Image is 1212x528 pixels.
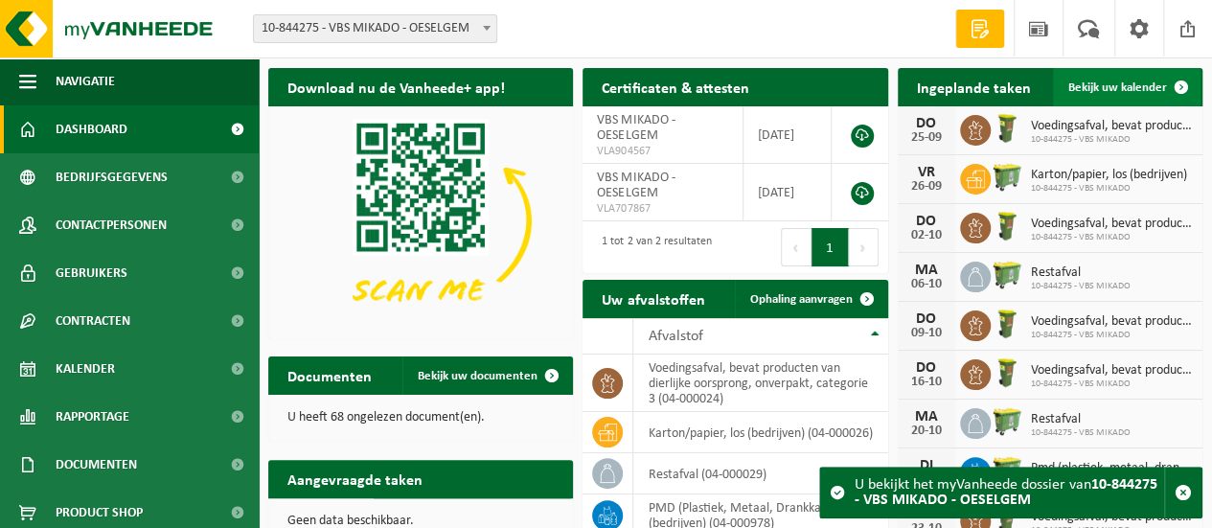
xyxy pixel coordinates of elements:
span: Rapportage [56,393,129,441]
img: WB-0660-HPE-GN-50 [991,259,1023,291]
button: 1 [812,228,849,266]
div: 25-09 [907,131,946,145]
span: VLA707867 [597,201,727,217]
h2: Certificaten & attesten [583,68,767,105]
span: Ophaling aanvragen [750,293,853,306]
img: WB-0660-HPE-GN-50 [991,405,1023,438]
div: DO [907,214,946,229]
span: Restafval [1031,412,1131,427]
div: DO [907,116,946,131]
span: 10-844275 - VBS MIKADO [1031,183,1187,195]
div: DO [907,360,946,376]
p: Geen data beschikbaar. [287,515,554,528]
span: Voedingsafval, bevat producten van dierlijke oorsprong, onverpakt, categorie 3 [1031,314,1193,330]
span: VLA904567 [597,144,727,159]
div: 02-10 [907,229,946,242]
img: WB-0660-HPE-GN-50 [991,161,1023,194]
span: Gebruikers [56,249,127,297]
a: Bekijk uw documenten [402,356,571,395]
span: Karton/papier, los (bedrijven) [1031,168,1187,183]
span: 10-844275 - VBS MIKADO [1031,379,1193,390]
h2: Ingeplande taken [898,68,1050,105]
span: Bedrijfsgegevens [56,153,168,201]
span: Navigatie [56,57,115,105]
td: karton/papier, los (bedrijven) (04-000026) [633,412,887,453]
img: Download de VHEPlus App [268,106,573,335]
span: 10-844275 - VBS MIKADO - OESELGEM [254,15,496,42]
div: MA [907,409,946,425]
span: 10-844275 - VBS MIKADO [1031,232,1193,243]
span: 10-844275 - VBS MIKADO [1031,330,1193,341]
span: Bekijk uw documenten [418,370,537,382]
h2: Documenten [268,356,391,394]
a: Ophaling aanvragen [735,280,886,318]
button: Next [849,228,879,266]
span: 10-844275 - VBS MIKADO [1031,281,1131,292]
span: Kalender [56,345,115,393]
div: 1 tot 2 van 2 resultaten [592,226,711,268]
span: VBS MIKADO - OESELGEM [597,171,675,200]
span: Bekijk uw kalender [1068,81,1167,94]
div: 06-10 [907,278,946,291]
img: WB-0060-HPE-GN-50 [991,112,1023,145]
div: DO [907,311,946,327]
div: 20-10 [907,425,946,438]
p: U heeft 68 ongelezen document(en). [287,411,554,425]
div: 09-10 [907,327,946,340]
h2: Download nu de Vanheede+ app! [268,68,524,105]
div: U bekijkt het myVanheede dossier van [855,468,1164,517]
td: restafval (04-000029) [633,453,887,494]
h2: Uw afvalstoffen [583,280,723,317]
span: Restafval [1031,265,1131,281]
td: [DATE] [743,106,832,164]
h2: Aangevraagde taken [268,460,442,497]
img: WB-0660-HPE-GN-50 [991,454,1023,487]
img: WB-0060-HPE-GN-50 [991,210,1023,242]
span: 10-844275 - VBS MIKADO - OESELGEM [253,14,497,43]
img: WB-0060-HPE-GN-50 [991,356,1023,389]
div: 26-09 [907,180,946,194]
span: Afvalstof [648,329,702,344]
span: Contactpersonen [56,201,167,249]
button: Previous [781,228,812,266]
strong: 10-844275 - VBS MIKADO - OESELGEM [855,477,1157,508]
span: Documenten [56,441,137,489]
span: VBS MIKADO - OESELGEM [597,113,675,143]
a: Bekijk uw kalender [1053,68,1201,106]
div: DI [907,458,946,473]
span: Voedingsafval, bevat producten van dierlijke oorsprong, onverpakt, categorie 3 [1031,119,1193,134]
span: 10-844275 - VBS MIKADO [1031,427,1131,439]
td: voedingsafval, bevat producten van dierlijke oorsprong, onverpakt, categorie 3 (04-000024) [633,355,887,412]
td: [DATE] [743,164,832,221]
div: VR [907,165,946,180]
span: Pmd (plastiek, metaal, drankkartons) (bedrijven) [1031,461,1193,476]
img: WB-0060-HPE-GN-50 [991,308,1023,340]
span: Voedingsafval, bevat producten van dierlijke oorsprong, onverpakt, categorie 3 [1031,363,1193,379]
span: Contracten [56,297,130,345]
span: 10-844275 - VBS MIKADO [1031,134,1193,146]
div: 16-10 [907,376,946,389]
div: MA [907,263,946,278]
span: Dashboard [56,105,127,153]
span: Voedingsafval, bevat producten van dierlijke oorsprong, onverpakt, categorie 3 [1031,217,1193,232]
